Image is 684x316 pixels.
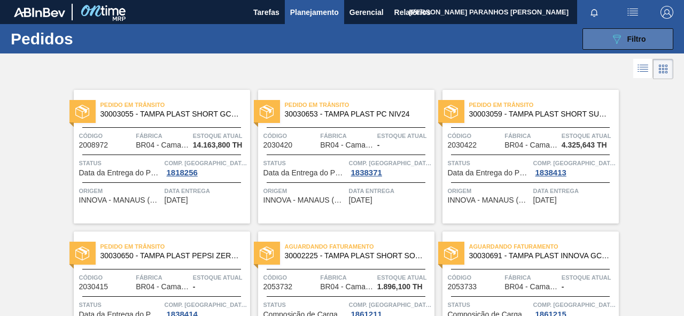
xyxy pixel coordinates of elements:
[100,252,242,260] span: 30030650 - TAMPA PLAST PEPSI ZERO NIV24
[504,130,559,141] span: Fábrica
[533,299,616,310] span: Comp. Carga
[434,90,619,223] a: statusPedido em Trânsito30003059 - TAMPA PLAST SHORT SUKITA S/ LINERCódigo2030422FábricaBR04 - Ca...
[533,158,616,177] a: Comp. [GEOGRAPHIC_DATA]1838413
[562,141,607,149] span: 4.325,643 TH
[79,283,108,291] span: 2030415
[448,141,477,149] span: 2030422
[253,6,279,19] span: Tarefas
[504,272,559,283] span: Fábrica
[285,252,426,260] span: 30002225 - TAMPA PLAST SHORT SODA S/ LINER NIV21
[14,7,65,17] img: TNhmsLtSVTkK8tSr43FrP2fwEKptu5GPRR3wAAAABJRU5ErkJggg==
[193,283,196,291] span: -
[260,105,274,119] img: status
[250,90,434,223] a: statusPedido em Trânsito30030653 - TAMPA PLAST PC NIV24Código2030420FábricaBR04 - CamaçariEstoque...
[165,299,247,310] span: Comp. Carga
[444,105,458,119] img: status
[11,33,158,45] h1: Pedidos
[136,130,190,141] span: Fábrica
[320,283,374,291] span: BR04 - Camaçari
[469,99,619,110] span: Pedido em Trânsito
[660,6,673,19] img: Logout
[263,283,293,291] span: 2053732
[75,105,89,119] img: status
[320,141,374,149] span: BR04 - Camaçari
[136,272,190,283] span: Fábrica
[263,272,318,283] span: Código
[193,272,247,283] span: Estoque atual
[448,186,531,196] span: Origem
[533,196,557,204] span: 10/11/2025
[469,110,610,118] span: 30003059 - TAMPA PLAST SHORT SUKITA S/ LINER
[562,130,616,141] span: Estoque atual
[100,99,250,110] span: Pedido em Trânsito
[377,141,380,149] span: -
[136,141,189,149] span: BR04 - Camaçari
[448,283,477,291] span: 2053733
[263,141,293,149] span: 2030420
[165,158,247,168] span: Comp. Carga
[320,272,375,283] span: Fábrica
[349,196,372,204] span: 29/10/2025
[633,59,653,79] div: Visão em Lista
[562,272,616,283] span: Estoque atual
[448,158,531,168] span: Status
[193,130,247,141] span: Estoque atual
[377,283,423,291] span: 1.896,100 TH
[653,59,673,79] div: Visão em Cards
[79,158,162,168] span: Status
[193,141,243,149] span: 14.163,800 TH
[285,110,426,118] span: 30030653 - TAMPA PLAST PC NIV24
[165,186,247,196] span: Data Entrega
[260,246,274,260] img: status
[79,196,162,204] span: INNOVA - MANAUS (AM)
[165,168,200,177] div: 1818256
[626,6,639,19] img: userActions
[448,299,531,310] span: Status
[263,158,346,168] span: Status
[165,196,188,204] span: 15/10/2025
[349,186,432,196] span: Data Entrega
[136,283,189,291] span: BR04 - Camaçari
[377,272,432,283] span: Estoque atual
[627,35,646,43] span: Filtro
[377,130,432,141] span: Estoque atual
[349,6,384,19] span: Gerencial
[577,5,611,20] button: Notificações
[562,283,564,291] span: -
[444,246,458,260] img: status
[263,169,346,177] span: Data da Entrega do Pedido Antecipada
[79,186,162,196] span: Origem
[285,241,434,252] span: Aguardando Faturamento
[349,299,432,310] span: Comp. Carga
[533,158,616,168] span: Comp. Carga
[165,158,247,177] a: Comp. [GEOGRAPHIC_DATA]1818256
[448,196,531,204] span: INNOVA - MANAUS (AM)
[79,169,162,177] span: Data da Entrega do Pedido Atrasada
[79,141,108,149] span: 2008972
[79,130,134,141] span: Código
[79,299,162,310] span: Status
[582,28,673,50] button: Filtro
[504,141,558,149] span: BR04 - Camaçari
[349,158,432,168] span: Comp. Carga
[290,6,339,19] span: Planejamento
[263,196,346,204] span: INNOVA - MANAUS (AM)
[75,246,89,260] img: status
[349,168,384,177] div: 1838371
[349,158,432,177] a: Comp. [GEOGRAPHIC_DATA]1838371
[66,90,250,223] a: statusPedido em Trânsito30003055 - TAMPA PLAST SHORT GCA S/ LINERCódigo2008972FábricaBR04 - Camaç...
[448,272,502,283] span: Código
[469,252,610,260] span: 30030691 - TAMPA PLAST INNOVA GCA ZERO NIV24
[533,168,569,177] div: 1838413
[448,169,531,177] span: Data da Entrega do Pedido Atrasada
[100,241,250,252] span: Pedido em Trânsito
[533,186,616,196] span: Data Entrega
[100,110,242,118] span: 30003055 - TAMPA PLAST SHORT GCA S/ LINER
[448,130,502,141] span: Código
[504,283,558,291] span: BR04 - Camaçari
[263,299,346,310] span: Status
[263,186,346,196] span: Origem
[469,241,619,252] span: Aguardando Faturamento
[79,272,134,283] span: Código
[285,99,434,110] span: Pedido em Trânsito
